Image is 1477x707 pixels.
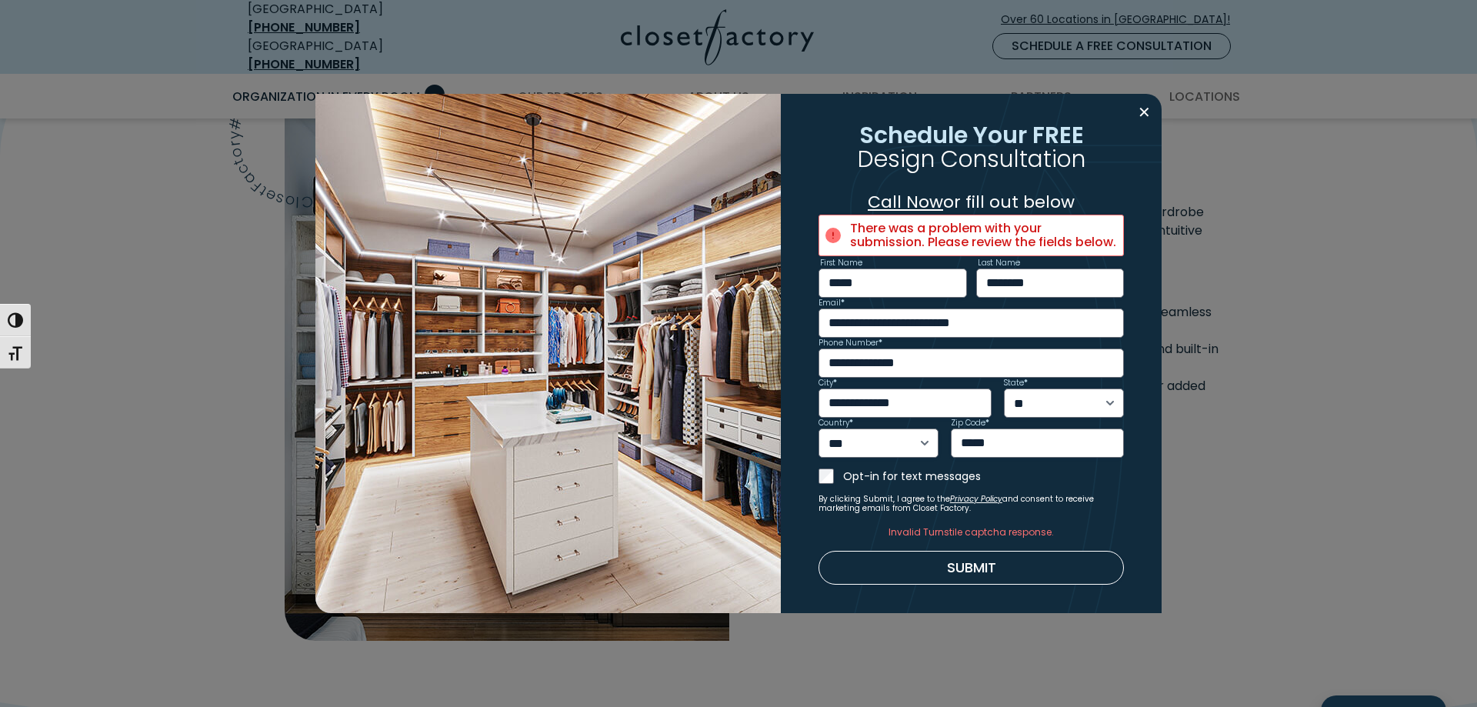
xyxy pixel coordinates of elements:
label: Phone Number [819,339,882,347]
a: Privacy Policy [950,493,1002,505]
label: Email [819,299,845,307]
small: By clicking Submit, I agree to the and consent to receive marketing emails from Closet Factory. [819,495,1125,513]
span: Schedule Your FREE [859,118,1084,151]
span: Design Consultation [858,142,1085,175]
label: City [819,379,837,387]
p: or fill out below [819,189,1125,215]
img: Walk in closet with island [315,94,781,613]
button: Submit [819,551,1125,585]
label: First Name [820,259,862,267]
label: Country [819,419,853,427]
div: Invalid Turnstile captcha response. [819,525,1125,539]
label: Last Name [978,259,1020,267]
label: Zip Code [951,419,989,427]
h2: There was a problem with your submission. Please review the fields below. [825,222,1118,249]
button: Close modal [1133,100,1155,125]
a: Call Now [868,190,943,214]
label: State [1004,379,1028,387]
label: Opt-in for text messages [843,469,1125,484]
